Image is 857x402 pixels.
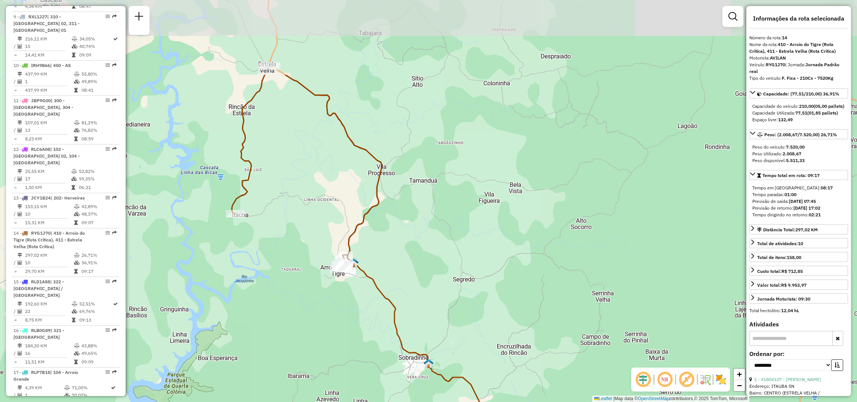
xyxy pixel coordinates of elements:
i: Tempo total em rota [74,137,78,141]
div: Capacidade do veículo: [752,103,845,110]
td: 48,37% [81,210,117,218]
a: Jornada Motorista: 09:30 [749,293,848,304]
td: 16 [25,350,74,357]
a: OpenStreetMap [638,396,670,401]
i: Tempo total em rota [72,53,76,57]
a: 1 - 41804107 - [PERSON_NAME] [754,377,821,382]
i: % de utilização do peso [64,386,70,390]
span: | 410 - Arroio do Tigre (Rota Crítica), 411 - Estrela Velha (Rota Critica) [13,230,85,249]
div: Total hectolitro: [749,307,848,314]
td: 36,91% [81,259,117,267]
td: = [13,135,17,143]
span: 13 - [13,195,85,201]
i: Tempo total em rota [74,88,78,92]
td: 71,00% [71,384,108,392]
em: Opções [105,279,110,284]
span: 16 - [13,328,64,340]
td: 08:59 [81,135,117,143]
i: Total de Atividades [18,177,22,181]
strong: 2.008,67 [783,151,801,156]
img: Exibir/Ocultar setores [715,374,727,386]
td: = [13,316,17,324]
div: Peso: (2.008,67/7.520,00) 26,71% [749,141,848,167]
strong: R$ 712,85 [781,268,803,274]
td: / [13,308,17,315]
i: Total de Atividades [18,44,22,49]
i: Distância Total [18,121,22,125]
span: RLB0G89 [31,328,50,333]
td: 17 [25,175,71,183]
td: 49,89% [81,78,117,85]
strong: 410 - Arroio do Tigre (Rota Crítica), 411 - Estrela Velha (Rota Critica) [749,42,836,54]
i: Total de Atividades [18,79,22,84]
div: Nome da rota: [749,41,848,55]
span: RYG1J70 [31,230,50,236]
td: 08:47 [79,3,113,10]
span: Ocultar NR [656,371,674,389]
div: Previsão de retorno: [752,205,845,211]
i: Distância Total [18,37,22,41]
i: % de utilização da cubagem [74,212,80,216]
strong: R$ 9.953,97 [781,282,807,288]
i: % de utilização da cubagem [74,128,80,133]
i: Total de Atividades [18,309,22,314]
em: Rota exportada [112,370,117,374]
div: Endereço: ITAUBA SN [749,383,848,390]
em: Rota exportada [112,63,117,67]
span: Capacidade: (77,51/210,00) 36,91% [763,91,839,97]
span: JBP9G00 [31,98,51,103]
td: 14,41 KM [25,51,71,59]
a: Tempo total em rota: 09:17 [749,170,848,180]
div: Tempo total em rota: 09:17 [749,182,848,221]
td: 06:21 [79,184,116,191]
div: Espaço livre: [752,116,845,123]
i: Total de Atividades [18,128,22,133]
td: 26,71% [81,252,117,259]
a: Leaflet [594,396,612,401]
strong: 77,51 [795,110,807,116]
h4: Informações da rota selecionada [749,15,848,22]
span: Exibir rótulo [678,371,695,389]
div: Custo total: [757,268,803,275]
i: % de utilização do peso [74,253,80,258]
em: Rota exportada [112,328,117,332]
a: Exibir filtros [725,9,740,24]
i: % de utilização do peso [71,169,77,174]
i: Distância Total [18,72,22,76]
span: − [737,381,742,390]
td: 09:07 [81,219,117,226]
i: Distância Total [18,344,22,348]
span: + [737,369,742,379]
i: % de utilização da cubagem [64,393,70,398]
i: Tempo total em rota [72,4,76,9]
i: % de utilização da cubagem [72,309,77,314]
strong: 01:00 [784,192,796,197]
i: Tempo total em rota [71,185,75,190]
td: / [13,43,17,50]
i: % de utilização do peso [74,204,80,209]
div: Valor total: [757,282,807,289]
td: 10 [25,259,74,267]
td: 153,15 KM [25,203,74,210]
span: Tempo total em rota: 09:17 [762,173,820,178]
span: | [613,396,614,401]
i: Rota otimizada [113,37,118,41]
i: Total de Atividades [18,212,22,216]
i: Total de Atividades [18,393,22,398]
i: % de utilização do peso [72,302,77,306]
div: Capacidade Utilizada: [752,110,845,116]
span: 9 - [13,14,80,33]
strong: 08:17 [821,185,833,191]
td: 49,65% [81,350,117,357]
td: 437,99 KM [25,70,74,78]
em: Rota exportada [112,231,117,235]
td: 34,05% [79,35,113,43]
td: 107,01 KM [25,119,74,127]
a: Valor total:R$ 9.953,97 [749,280,848,290]
a: Total de atividades:10 [749,238,848,248]
td: 99,35% [79,175,116,183]
span: | 202- Herveiras [50,195,85,201]
em: Rota exportada [112,147,117,151]
td: 8,23 KM [25,135,74,143]
td: 09:09 [81,358,117,366]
